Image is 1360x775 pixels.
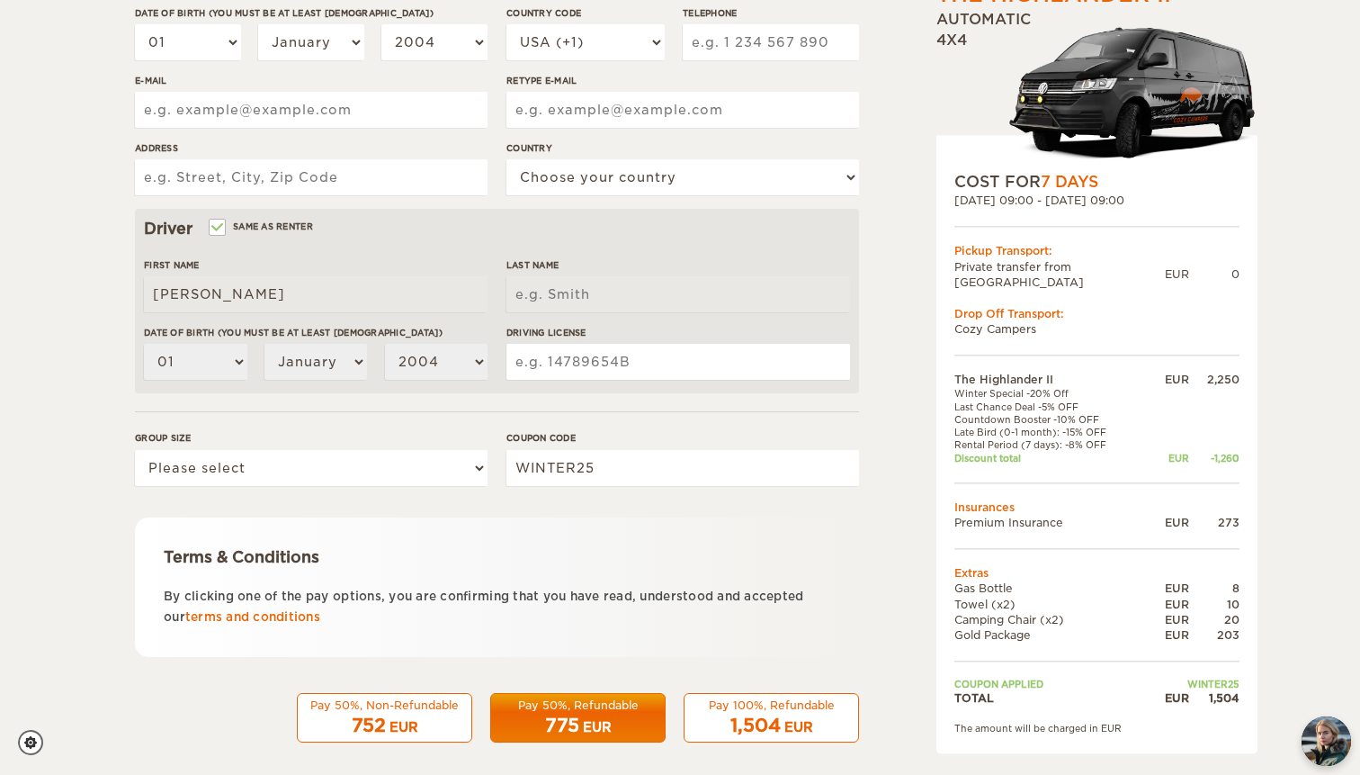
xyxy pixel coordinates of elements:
[1189,612,1239,627] div: 20
[695,698,847,713] div: Pay 100%, Refundable
[1146,691,1189,707] div: EUR
[144,326,488,339] label: Date of birth (You must be at least [DEMOGRAPHIC_DATA])
[506,92,859,128] input: e.g. example@example.com
[954,321,1239,337] td: Cozy Campers
[1189,515,1239,530] div: 273
[135,159,488,195] input: e.g. Street, City, Zip Code
[954,439,1146,452] td: Rental Period (7 days): -8% OFF
[954,171,1239,193] div: COST FOR
[1008,15,1257,171] img: stor-langur-223.png
[506,258,850,272] label: Last Name
[506,74,859,87] label: Retype E-mail
[135,431,488,445] label: Group size
[506,141,859,155] label: Country
[1146,372,1189,387] div: EUR
[954,597,1146,612] td: Towel (x2)
[1146,627,1189,643] div: EUR
[18,730,55,755] a: Cookie settings
[309,698,461,713] div: Pay 50%, Non-Refundable
[954,723,1239,735] div: The amount will be charged in EUR
[936,11,1257,172] div: Automatic 4x4
[954,372,1146,387] td: The Highlander II
[683,6,859,20] label: Telephone
[954,413,1146,426] td: Countdown Booster -10% OFF
[954,259,1165,290] td: Private transfer from [GEOGRAPHIC_DATA]
[1189,581,1239,597] div: 8
[954,426,1146,438] td: Late Bird (0-1 month): -15% OFF
[210,223,222,235] input: Same as renter
[1189,372,1239,387] div: 2,250
[144,218,850,239] div: Driver
[954,581,1146,597] td: Gas Bottle
[954,306,1239,321] div: Drop Off Transport:
[1189,452,1239,464] div: -1,260
[1302,716,1351,766] button: chat-button
[490,693,666,743] button: Pay 50%, Refundable 775 EUR
[1165,266,1189,282] div: EUR
[954,401,1146,413] td: Last Chance Deal -5% OFF
[954,612,1146,627] td: Camping Chair (x2)
[1146,515,1189,530] div: EUR
[1189,627,1239,643] div: 203
[506,6,665,20] label: Country Code
[730,715,781,736] span: 1,504
[1189,597,1239,612] div: 10
[545,715,579,736] span: 775
[954,500,1239,515] td: Insurances
[954,515,1146,530] td: Premium Insurance
[185,610,320,624] a: terms and conditions
[1189,266,1239,282] div: 0
[210,218,313,235] label: Same as renter
[297,693,472,743] button: Pay 50%, Non-Refundable 752 EUR
[135,92,488,128] input: e.g. example@example.com
[954,678,1146,690] td: Coupon applied
[1146,452,1189,464] div: EUR
[684,693,859,743] button: Pay 100%, Refundable 1,504 EUR
[683,24,859,60] input: e.g. 1 234 567 890
[784,718,813,736] div: EUR
[1146,597,1189,612] div: EUR
[164,546,830,568] div: Terms & Conditions
[954,452,1146,464] td: Discount total
[583,718,612,736] div: EUR
[1146,612,1189,627] div: EUR
[506,326,850,339] label: Driving License
[954,244,1239,259] div: Pickup Transport:
[1302,716,1351,766] img: Freyja at Cozy Campers
[144,276,488,312] input: e.g. William
[954,566,1239,581] td: Extras
[954,194,1239,209] div: [DATE] 09:00 - [DATE] 09:00
[1189,691,1239,707] div: 1,504
[135,74,488,87] label: E-mail
[135,6,488,20] label: Date of birth (You must be at least [DEMOGRAPHIC_DATA])
[1146,581,1189,597] div: EUR
[144,258,488,272] label: First Name
[1146,678,1239,690] td: WINTER25
[954,691,1146,707] td: TOTAL
[954,627,1146,643] td: Gold Package
[506,431,859,445] label: Coupon code
[135,141,488,155] label: Address
[164,586,830,628] p: By clicking one of the pay options, you are confirming that you have read, understood and accepte...
[954,388,1146,401] td: Winter Special -20% Off
[502,698,654,713] div: Pay 50%, Refundable
[352,715,386,736] span: 752
[389,718,418,736] div: EUR
[506,276,850,312] input: e.g. Smith
[506,344,850,380] input: e.g. 14789654B
[1041,173,1098,191] span: 7 Days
